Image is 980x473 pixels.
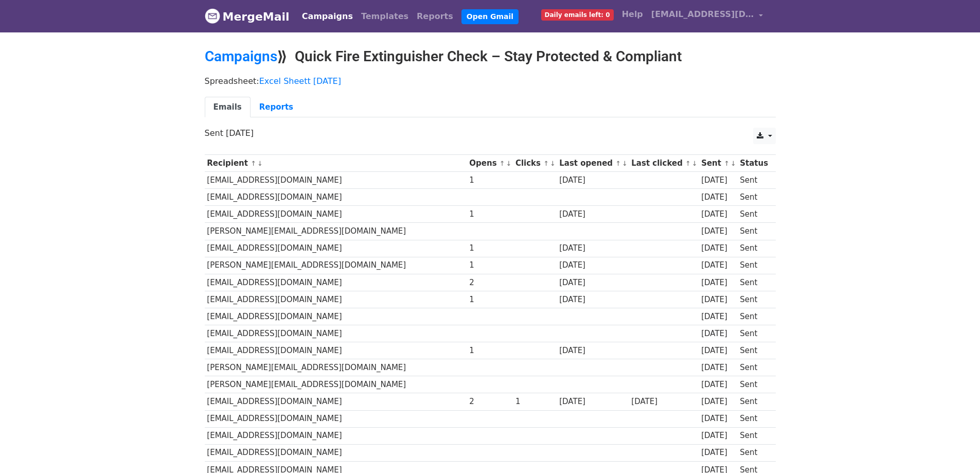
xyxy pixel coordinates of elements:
[469,396,510,408] div: 2
[701,191,735,203] div: [DATE]
[737,393,770,410] td: Sent
[701,362,735,374] div: [DATE]
[737,291,770,308] td: Sent
[205,8,220,24] img: MergeMail logo
[205,240,467,257] td: [EMAIL_ADDRESS][DOMAIN_NAME]
[550,160,556,167] a: ↓
[559,174,626,186] div: [DATE]
[737,223,770,240] td: Sent
[559,259,626,271] div: [DATE]
[205,172,467,189] td: [EMAIL_ADDRESS][DOMAIN_NAME]
[500,160,505,167] a: ↑
[737,444,770,461] td: Sent
[701,328,735,340] div: [DATE]
[692,160,698,167] a: ↓
[251,97,302,118] a: Reports
[559,277,626,289] div: [DATE]
[737,206,770,223] td: Sent
[469,294,510,306] div: 1
[701,379,735,391] div: [DATE]
[251,160,256,167] a: ↑
[537,4,618,25] a: Daily emails left: 0
[469,174,510,186] div: 1
[730,160,736,167] a: ↓
[647,4,768,28] a: [EMAIL_ADDRESS][DOMAIN_NAME]
[413,6,457,27] a: Reports
[701,413,735,425] div: [DATE]
[205,155,467,172] th: Recipient
[205,48,277,65] a: Campaigns
[205,48,776,65] h2: ⟫ Quick Fire Extinguisher Check – Stay Protected & Compliant
[631,396,696,408] div: [DATE]
[737,308,770,325] td: Sent
[257,160,263,167] a: ↓
[701,208,735,220] div: [DATE]
[701,345,735,357] div: [DATE]
[469,259,510,271] div: 1
[467,155,513,172] th: Opens
[298,6,357,27] a: Campaigns
[469,277,510,289] div: 2
[205,427,467,444] td: [EMAIL_ADDRESS][DOMAIN_NAME]
[357,6,413,27] a: Templates
[622,160,628,167] a: ↓
[685,160,691,167] a: ↑
[513,155,557,172] th: Clicks
[737,189,770,206] td: Sent
[205,189,467,206] td: [EMAIL_ADDRESS][DOMAIN_NAME]
[205,257,467,274] td: [PERSON_NAME][EMAIL_ADDRESS][DOMAIN_NAME]
[737,274,770,291] td: Sent
[559,396,626,408] div: [DATE]
[205,410,467,427] td: [EMAIL_ADDRESS][DOMAIN_NAME]
[701,294,735,306] div: [DATE]
[205,359,467,376] td: [PERSON_NAME][EMAIL_ADDRESS][DOMAIN_NAME]
[259,76,341,86] a: Excel Sheett [DATE]
[543,160,549,167] a: ↑
[701,174,735,186] div: [DATE]
[205,6,290,27] a: MergeMail
[559,242,626,254] div: [DATE]
[557,155,629,172] th: Last opened
[469,345,510,357] div: 1
[737,376,770,393] td: Sent
[205,291,467,308] td: [EMAIL_ADDRESS][DOMAIN_NAME]
[205,342,467,359] td: [EMAIL_ADDRESS][DOMAIN_NAME]
[559,208,626,220] div: [DATE]
[701,311,735,323] div: [DATE]
[737,240,770,257] td: Sent
[461,9,519,24] a: Open Gmail
[205,308,467,325] td: [EMAIL_ADDRESS][DOMAIN_NAME]
[737,155,770,172] th: Status
[701,430,735,442] div: [DATE]
[737,342,770,359] td: Sent
[205,223,467,240] td: [PERSON_NAME][EMAIL_ADDRESS][DOMAIN_NAME]
[541,9,614,21] span: Daily emails left: 0
[205,97,251,118] a: Emails
[205,206,467,223] td: [EMAIL_ADDRESS][DOMAIN_NAME]
[469,208,510,220] div: 1
[737,427,770,444] td: Sent
[506,160,512,167] a: ↓
[724,160,729,167] a: ↑
[205,393,467,410] td: [EMAIL_ADDRESS][DOMAIN_NAME]
[737,172,770,189] td: Sent
[737,359,770,376] td: Sent
[701,447,735,459] div: [DATE]
[205,274,467,291] td: [EMAIL_ADDRESS][DOMAIN_NAME]
[701,225,735,237] div: [DATE]
[205,376,467,393] td: [PERSON_NAME][EMAIL_ADDRESS][DOMAIN_NAME]
[737,325,770,342] td: Sent
[559,294,626,306] div: [DATE]
[701,277,735,289] div: [DATE]
[205,76,776,86] p: Spreadsheet:
[629,155,699,172] th: Last clicked
[205,444,467,461] td: [EMAIL_ADDRESS][DOMAIN_NAME]
[701,396,735,408] div: [DATE]
[205,325,467,342] td: [EMAIL_ADDRESS][DOMAIN_NAME]
[701,259,735,271] div: [DATE]
[559,345,626,357] div: [DATE]
[699,155,737,172] th: Sent
[651,8,754,21] span: [EMAIL_ADDRESS][DOMAIN_NAME]
[737,410,770,427] td: Sent
[205,128,776,138] p: Sent [DATE]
